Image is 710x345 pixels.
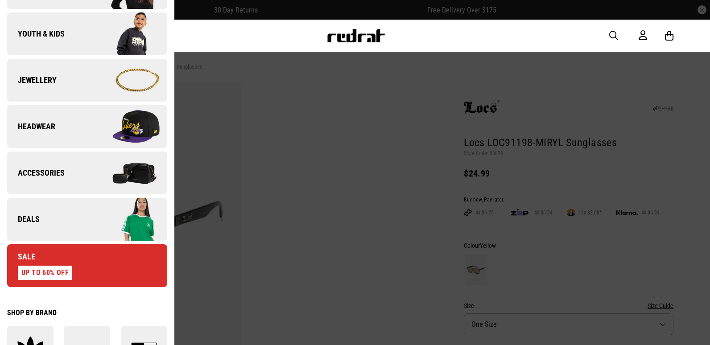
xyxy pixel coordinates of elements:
div: Shop by Brand [7,308,167,317]
img: Redrat logo [326,29,385,42]
img: Company [87,58,167,103]
span: Sale [7,251,35,262]
img: Company [87,104,167,149]
button: Open LiveChat chat widget [7,4,34,30]
span: Accessories [7,168,65,178]
a: Jewellery Company [7,59,167,102]
a: Sale UP TO 60% OFF [7,244,167,287]
img: Company [87,151,167,195]
span: Youth & Kids [7,29,65,39]
span: Deals [7,214,40,225]
div: UP TO 60% OFF [18,266,72,280]
a: Deals Company [7,198,167,241]
img: Company [87,12,167,56]
a: Headwear Company [7,105,167,148]
span: Jewellery [7,75,57,86]
a: Accessories Company [7,152,167,194]
span: Headwear [7,121,55,132]
img: Company [87,197,167,242]
a: Youth & Kids Company [7,12,167,55]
